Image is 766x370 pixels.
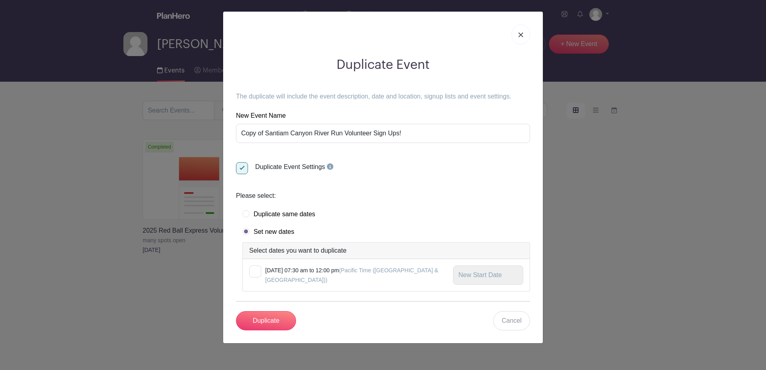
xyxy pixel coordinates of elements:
label: Set new dates [242,228,294,236]
small: [DATE] 07:30 am to 12:00 pm [265,267,438,283]
label: New Event Name [236,111,286,121]
p: The duplicate will include the event description, date and location, signup lists and event setti... [236,92,530,101]
div: Please select: [236,191,530,201]
label: Duplicate same dates [242,210,315,218]
div: Select dates you want to duplicate [243,243,530,259]
input: Duplicate [236,311,296,330]
h2: Duplicate Event [236,57,530,72]
input: New Start Date [453,265,523,285]
a: Cancel [493,311,530,330]
img: close_button-5f87c8562297e5c2d7936805f587ecaba9071eb48480494691a3f1689db116b3.svg [518,32,523,37]
span: (Pacific Time ([GEOGRAPHIC_DATA] & [GEOGRAPHIC_DATA])) [265,267,438,283]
